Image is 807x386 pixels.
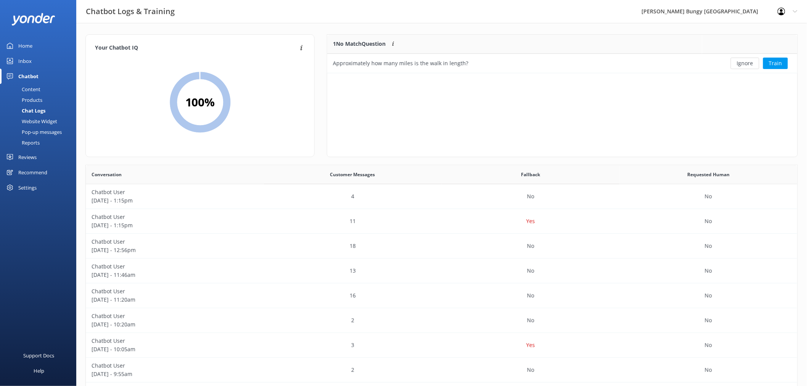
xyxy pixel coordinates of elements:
[705,267,712,275] p: No
[92,370,258,378] p: [DATE] - 9:55am
[86,5,175,18] h3: Chatbot Logs & Training
[5,105,45,116] div: Chat Logs
[731,58,759,69] button: Ignore
[705,291,712,300] p: No
[351,316,354,325] p: 2
[34,363,44,378] div: Help
[351,366,354,374] p: 2
[92,221,258,230] p: [DATE] - 1:15pm
[18,180,37,195] div: Settings
[92,337,258,345] p: Chatbot User
[92,196,258,205] p: [DATE] - 1:15pm
[86,209,797,234] div: row
[24,348,55,363] div: Support Docs
[527,242,534,250] p: No
[86,259,797,283] div: row
[92,188,258,196] p: Chatbot User
[5,137,76,148] a: Reports
[350,267,356,275] p: 13
[5,116,76,127] a: Website Widget
[92,246,258,254] p: [DATE] - 12:56pm
[92,271,258,279] p: [DATE] - 11:46am
[92,287,258,296] p: Chatbot User
[18,165,47,180] div: Recommend
[5,127,62,137] div: Pop-up messages
[5,137,40,148] div: Reports
[333,59,468,68] div: Approximately how many miles is the walk in length?
[92,345,258,354] p: [DATE] - 10:05am
[705,192,712,201] p: No
[351,341,354,349] p: 3
[527,366,534,374] p: No
[705,242,712,250] p: No
[18,53,32,69] div: Inbox
[527,192,534,201] p: No
[95,44,298,52] h4: Your Chatbot IQ
[86,234,797,259] div: row
[92,238,258,246] p: Chatbot User
[92,262,258,271] p: Chatbot User
[18,150,37,165] div: Reviews
[330,171,375,178] span: Customer Messages
[92,171,122,178] span: Conversation
[705,316,712,325] p: No
[350,291,356,300] p: 16
[521,171,540,178] span: Fallback
[185,93,215,111] h2: 100 %
[705,341,712,349] p: No
[5,84,40,95] div: Content
[527,267,534,275] p: No
[5,116,57,127] div: Website Widget
[333,40,386,48] p: 1 No Match Question
[5,127,76,137] a: Pop-up messages
[350,242,356,250] p: 18
[18,69,39,84] div: Chatbot
[86,333,797,358] div: row
[92,362,258,370] p: Chatbot User
[86,283,797,308] div: row
[11,13,55,26] img: yonder-white-logo.png
[86,358,797,383] div: row
[92,312,258,320] p: Chatbot User
[5,84,76,95] a: Content
[705,366,712,374] p: No
[351,192,354,201] p: 4
[5,95,42,105] div: Products
[705,217,712,225] p: No
[92,213,258,221] p: Chatbot User
[763,58,788,69] button: Train
[526,217,535,225] p: Yes
[86,184,797,209] div: row
[5,105,76,116] a: Chat Logs
[327,54,797,73] div: row
[527,291,534,300] p: No
[687,171,730,178] span: Requested Human
[526,341,535,349] p: Yes
[5,95,76,105] a: Products
[92,296,258,304] p: [DATE] - 11:20am
[527,316,534,325] p: No
[92,320,258,329] p: [DATE] - 10:20am
[18,38,32,53] div: Home
[327,54,797,73] div: grid
[86,308,797,333] div: row
[350,217,356,225] p: 11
